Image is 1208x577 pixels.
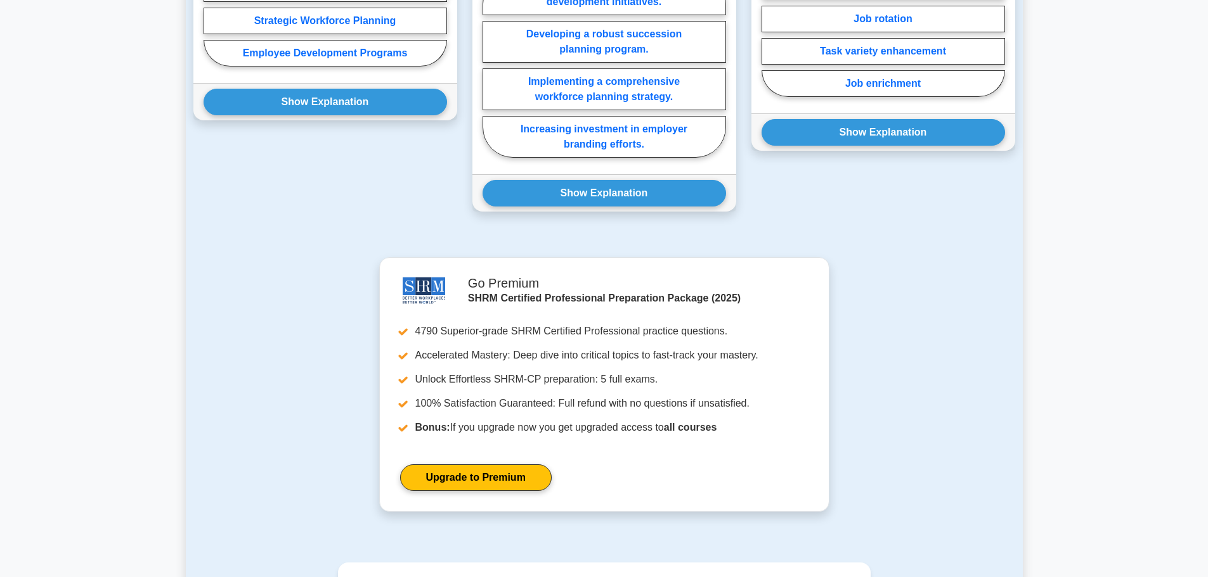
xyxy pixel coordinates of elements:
button: Show Explanation [762,119,1005,146]
label: Developing a robust succession planning program. [483,21,726,63]
label: Job enrichment [762,70,1005,97]
button: Show Explanation [483,180,726,206]
label: Task variety enhancement [762,38,1005,65]
button: Show Explanation [204,89,447,115]
label: Increasing investment in employer branding efforts. [483,116,726,158]
a: Upgrade to Premium [400,464,552,491]
label: Job rotation [762,6,1005,32]
label: Strategic Workforce Planning [204,8,447,34]
label: Implementing a comprehensive workforce planning strategy. [483,68,726,110]
label: Employee Development Programs [204,40,447,67]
